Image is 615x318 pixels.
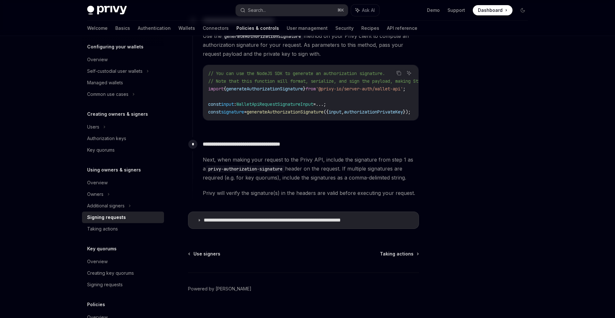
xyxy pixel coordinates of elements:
[287,21,328,36] a: User management
[234,101,236,107] span: :
[344,109,403,115] span: authorizationPrivateKey
[87,43,143,51] h5: Configuring your wallets
[87,56,108,63] div: Overview
[447,7,465,13] a: Support
[403,86,406,92] span: ;
[189,251,220,257] a: Use signers
[341,109,344,115] span: ,
[203,21,229,36] a: Connectors
[82,256,164,267] a: Overview
[362,7,375,13] span: Ask AI
[82,267,164,279] a: Creating key quorums
[193,251,220,257] span: Use signers
[236,21,279,36] a: Policies & controls
[188,286,251,292] a: Powered by [PERSON_NAME]
[518,5,528,15] button: Toggle dark mode
[203,188,419,197] span: Privy will verify the signature(s) in the headers are valid before executing your request.
[87,67,143,75] div: Self-custodial user wallets
[248,6,266,14] div: Search...
[87,6,127,15] img: dark logo
[115,21,130,36] a: Basics
[82,177,164,188] a: Overview
[306,86,316,92] span: from
[226,86,303,92] span: generateAuthorizationSignature
[324,101,326,107] span: ;
[82,279,164,290] a: Signing requests
[203,31,419,58] span: Use the method on your Privy client to compute an authorization signature for your request. As pa...
[236,101,313,107] span: WalletApiRequestSignatureInput
[208,71,385,76] span: // You can use the NodeJS SDK to generate an authorization signature.
[303,86,306,92] span: }
[87,245,117,253] h5: Key quorums
[82,77,164,88] a: Managed wallets
[87,166,141,174] h5: Using owners & signers
[203,155,419,182] span: Next, when making your request to the Privy API, include the signature from step 1 as a header on...
[87,90,128,98] div: Common use cases
[87,202,125,210] div: Additional signers
[82,133,164,144] a: Authorization keys
[395,69,403,77] button: Copy the contents from the code block
[87,301,105,308] h5: Policies
[208,109,221,115] span: const
[87,281,123,289] div: Signing requests
[403,109,411,115] span: });
[208,78,457,84] span: // Note that this function will format, serialize, and sign the payload, making Step 2 redundant.
[236,4,348,16] button: Search...⌘K
[82,54,164,65] a: Overview
[478,7,503,13] span: Dashboard
[82,212,164,223] a: Signing requests
[316,101,324,107] span: ...
[224,86,226,92] span: {
[178,21,195,36] a: Wallets
[87,146,115,154] div: Key quorums
[351,4,379,16] button: Ask AI
[313,101,316,107] span: =
[87,213,126,221] div: Signing requests
[87,225,118,233] div: Taking actions
[247,109,324,115] span: generateAuthorizationSignature
[387,21,417,36] a: API reference
[222,33,304,40] code: generateAuthorizationSignature
[87,21,108,36] a: Welcome
[82,144,164,156] a: Key quorums
[87,123,99,131] div: Users
[361,21,379,36] a: Recipes
[405,69,413,77] button: Ask AI
[87,110,148,118] h5: Creating owners & signers
[87,269,134,277] div: Creating key quorums
[473,5,512,15] a: Dashboard
[427,7,440,13] a: Demo
[87,258,108,265] div: Overview
[87,79,123,87] div: Managed wallets
[82,223,164,235] a: Taking actions
[337,8,344,13] span: ⌘ K
[87,190,103,198] div: Owners
[324,109,329,115] span: ({
[221,101,234,107] span: input
[87,179,108,187] div: Overview
[244,109,247,115] span: =
[206,165,285,172] code: privy-authorization-signature
[208,101,221,107] span: const
[221,109,244,115] span: signature
[138,21,171,36] a: Authentication
[380,251,418,257] a: Taking actions
[87,135,126,142] div: Authorization keys
[335,21,354,36] a: Security
[208,86,224,92] span: import
[316,86,403,92] span: '@privy-io/server-auth/wallet-api'
[380,251,414,257] span: Taking actions
[329,109,341,115] span: input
